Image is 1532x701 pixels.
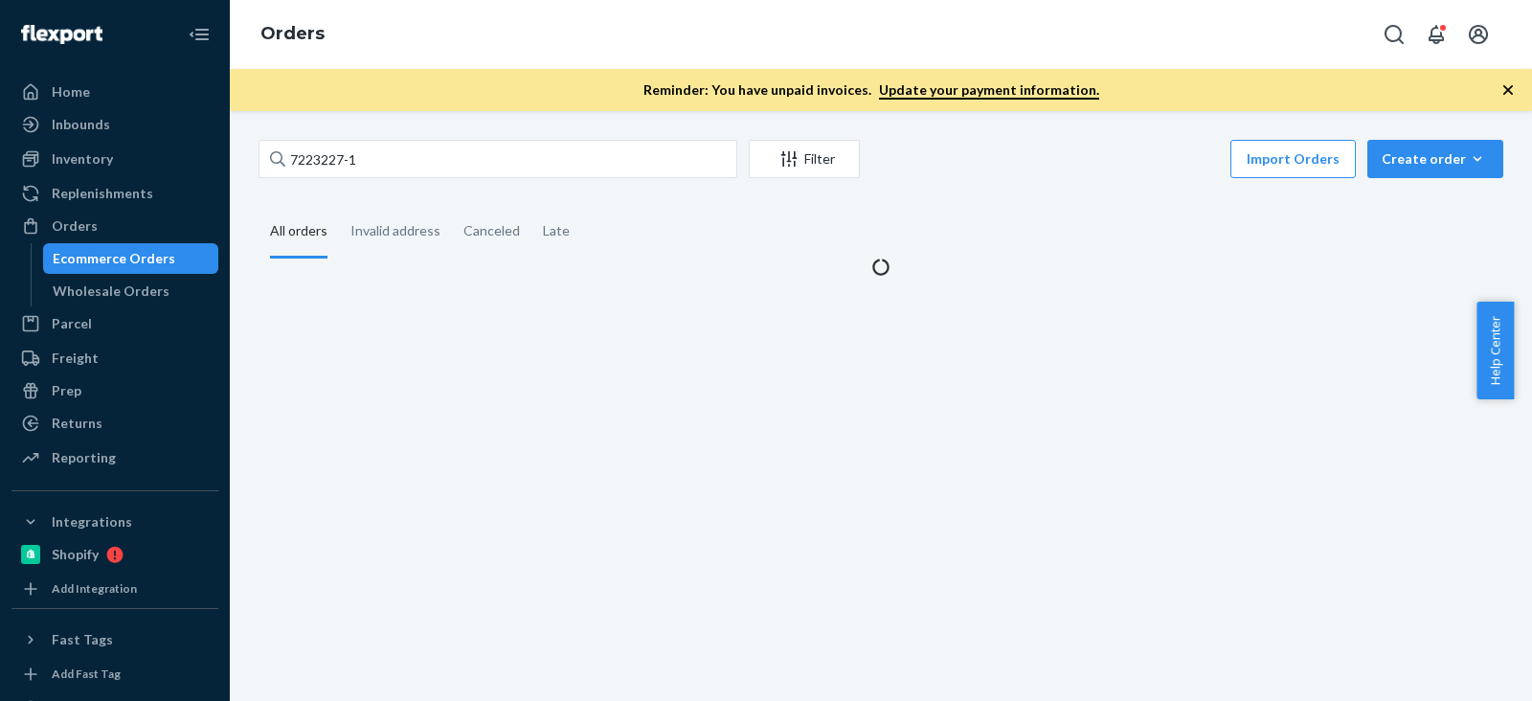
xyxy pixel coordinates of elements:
button: Create order [1367,140,1503,178]
a: Update your payment information. [879,81,1099,100]
div: Filter [750,149,859,169]
a: Orders [260,23,325,44]
div: Inventory [52,149,113,169]
a: Ecommerce Orders [43,243,219,274]
div: Invalid address [350,206,440,256]
a: Wholesale Orders [43,276,219,306]
button: Filter [749,140,860,178]
div: Returns [52,414,102,433]
div: Shopify [52,545,99,564]
div: Ecommerce Orders [53,249,175,268]
a: Inbounds [11,109,218,140]
div: Orders [52,216,98,236]
div: Reporting [52,448,116,467]
button: Import Orders [1230,140,1356,178]
input: Search orders [259,140,737,178]
div: Prep [52,381,81,400]
div: Home [52,82,90,102]
div: Fast Tags [52,630,113,649]
button: Fast Tags [11,624,218,655]
div: Freight [52,349,99,368]
a: Freight [11,343,218,373]
a: Replenishments [11,178,218,209]
div: Create order [1382,149,1489,169]
img: Flexport logo [21,25,102,44]
button: Close Navigation [180,15,218,54]
div: Add Fast Tag [52,666,121,682]
div: All orders [270,206,327,259]
a: Shopify [11,539,218,570]
a: Prep [11,375,218,406]
button: Integrations [11,507,218,537]
button: Help Center [1476,302,1514,399]
div: Late [543,206,570,256]
button: Open account menu [1459,15,1498,54]
ol: breadcrumbs [245,7,340,62]
div: Parcel [52,314,92,333]
button: Open Search Box [1375,15,1413,54]
div: Replenishments [52,184,153,203]
div: Inbounds [52,115,110,134]
p: Reminder: You have unpaid invoices. [643,80,1099,100]
a: Orders [11,211,218,241]
a: Add Fast Tag [11,663,218,686]
a: Inventory [11,144,218,174]
a: Home [11,77,218,107]
div: Add Integration [52,580,137,597]
a: Add Integration [11,577,218,600]
div: Integrations [52,512,132,531]
a: Parcel [11,308,218,339]
div: Canceled [463,206,520,256]
a: Reporting [11,442,218,473]
a: Returns [11,408,218,439]
button: Open notifications [1417,15,1455,54]
div: Wholesale Orders [53,282,169,301]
